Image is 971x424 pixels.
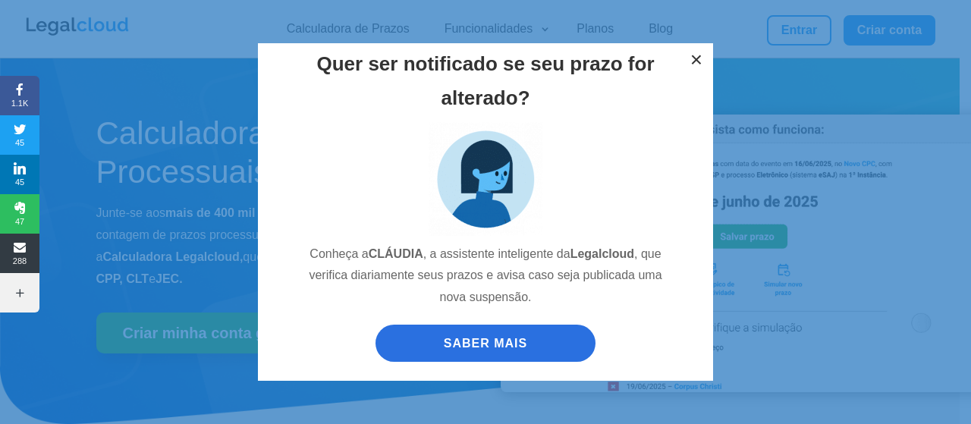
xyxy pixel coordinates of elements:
[300,243,671,321] p: Conheça a , a assistente inteligente da , que verifica diariamente seus prazos e avisa caso seja ...
[429,122,542,236] img: claudia_assistente
[680,43,713,77] button: ×
[300,47,671,121] h2: Quer ser notificado se seu prazo for alterado?
[376,325,595,362] a: SABER MAIS
[369,247,423,260] strong: CLÁUDIA
[570,247,634,260] strong: Legalcloud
